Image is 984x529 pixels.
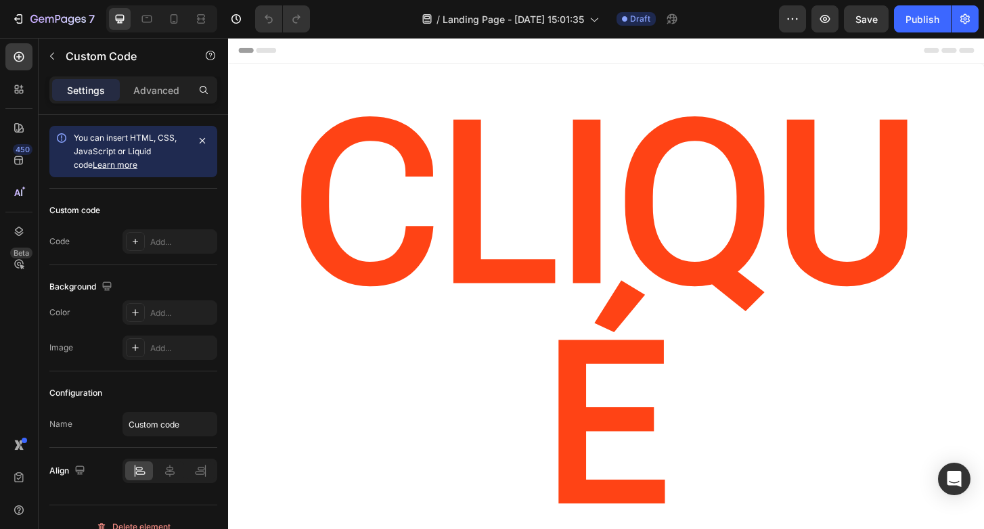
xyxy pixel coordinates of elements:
[437,12,440,26] span: /
[67,83,105,97] p: Settings
[855,14,878,25] span: Save
[938,463,970,495] div: Open Intercom Messenger
[49,235,70,248] div: Code
[89,11,95,27] p: 7
[49,387,102,399] div: Configuration
[66,48,181,64] p: Custom Code
[150,236,214,248] div: Add...
[13,144,32,155] div: 450
[905,12,939,26] div: Publish
[10,248,32,258] div: Beta
[49,204,100,216] div: Custom code
[630,13,650,25] span: Draft
[49,462,88,480] div: Align
[74,133,177,170] span: You can insert HTML, CSS, JavaScript or Liquid code
[5,5,101,32] button: 7
[49,418,72,430] div: Name
[49,278,115,296] div: Background
[49,306,70,319] div: Color
[133,83,179,97] p: Advanced
[255,5,310,32] div: Undo/Redo
[228,38,984,529] iframe: Design area
[93,160,137,170] a: Learn more
[150,307,214,319] div: Add...
[443,12,584,26] span: Landing Page - [DATE] 15:01:35
[844,5,889,32] button: Save
[49,342,73,354] div: Image
[150,342,214,354] div: Add...
[894,5,951,32] button: Publish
